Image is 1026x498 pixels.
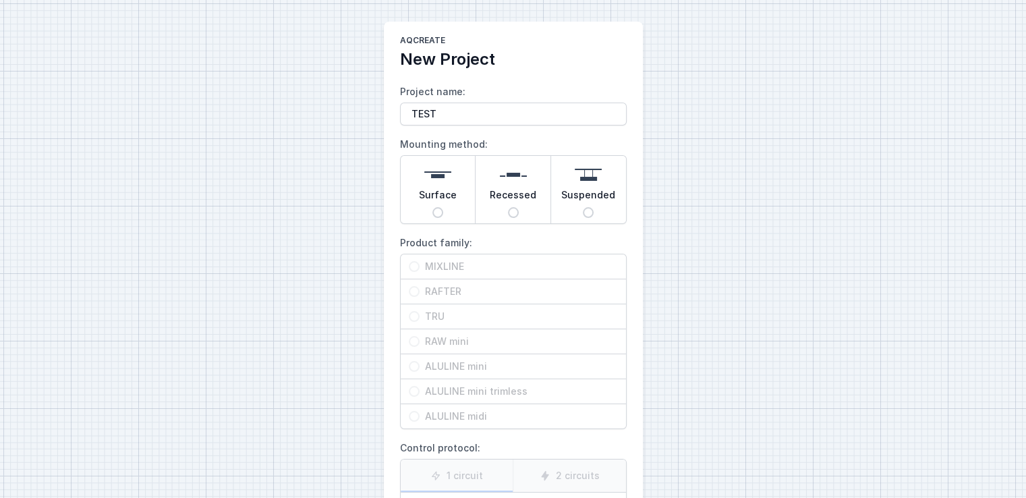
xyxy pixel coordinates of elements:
span: Surface [419,188,457,207]
label: Project name: [400,81,627,126]
span: Suspended [561,188,615,207]
label: Product family: [400,232,627,429]
span: Recessed [490,188,536,207]
input: Project name: [400,103,627,126]
img: recessed.svg [500,161,527,188]
input: Surface [432,207,443,218]
h2: New Project [400,49,627,70]
input: Recessed [508,207,519,218]
h1: AQcreate [400,35,627,49]
input: Suspended [583,207,594,218]
label: Mounting method: [400,134,627,224]
img: suspended.svg [575,161,602,188]
img: surface.svg [424,161,451,188]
